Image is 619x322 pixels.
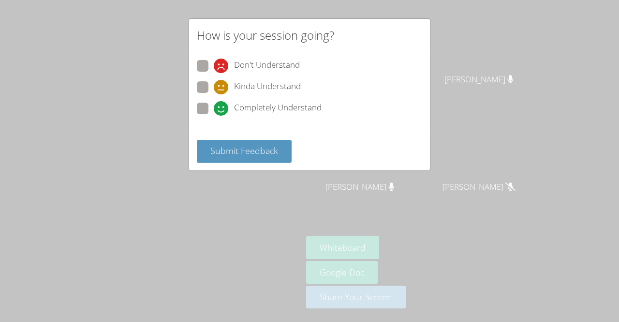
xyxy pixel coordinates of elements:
[197,27,334,44] h2: How is your session going?
[234,101,322,116] span: Completely Understand
[234,59,300,73] span: Don't Understand
[234,80,301,94] span: Kinda Understand
[197,140,292,163] button: Submit Feedback
[210,145,278,156] span: Submit Feedback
